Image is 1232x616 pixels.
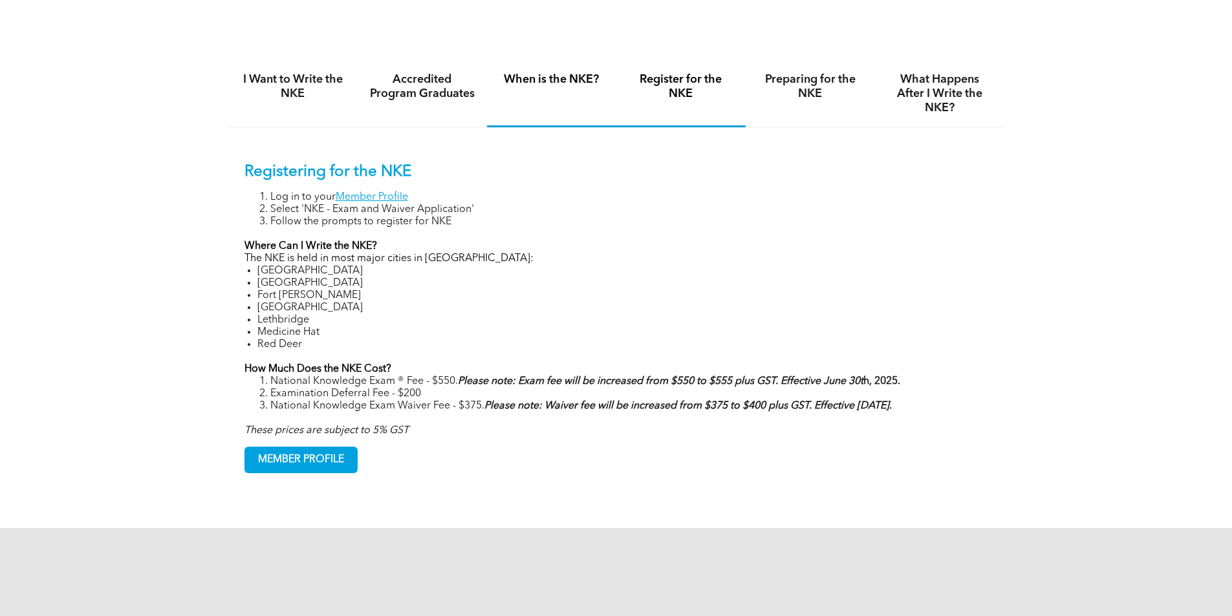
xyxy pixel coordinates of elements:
p: Registering for the NKE [244,163,988,182]
li: Red Deer [257,339,988,351]
li: [GEOGRAPHIC_DATA] [257,277,988,290]
strong: How Much Does the NKE Cost? [244,364,391,374]
a: Member Profile [336,192,408,202]
h4: What Happens After I Write the NKE? [887,72,993,115]
strong: Where Can I Write the NKE? [244,241,377,251]
li: [GEOGRAPHIC_DATA] [257,265,988,277]
li: National Knowledge Exam ® Fee - $550. [270,376,988,388]
li: National Knowledge Exam Waiver Fee - $375. [270,400,988,412]
h4: Accredited Program Graduates [369,72,475,101]
a: MEMBER PROFILE [244,447,358,473]
li: Lethbridge [257,314,988,326]
h4: Preparing for the NKE [757,72,863,101]
li: Fort [PERSON_NAME] [257,290,988,302]
li: [GEOGRAPHIC_DATA] [257,302,988,314]
em: These prices are subject to 5% GST [244,425,409,436]
h4: When is the NKE? [499,72,605,87]
li: Medicine Hat [257,326,988,339]
li: Log in to your [270,191,988,204]
strong: Please note: Waiver fee will be increased from $375 to $400 plus GST. Effective [DATE]. [484,401,892,411]
strong: h, 2025. [458,376,900,387]
li: Examination Deferral Fee - $200 [270,388,988,400]
h4: Register for the NKE [628,72,734,101]
li: Select 'NKE - Exam and Waiver Application' [270,204,988,216]
li: Follow the prompts to register for NKE [270,216,988,228]
p: The NKE is held in most major cities in [GEOGRAPHIC_DATA]: [244,253,988,265]
em: Please note: Exam fee will be increased from $550 to $555 plus GST. Effective June 30t [458,376,863,387]
span: MEMBER PROFILE [245,447,357,473]
h4: I Want to Write the NKE [240,72,346,101]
